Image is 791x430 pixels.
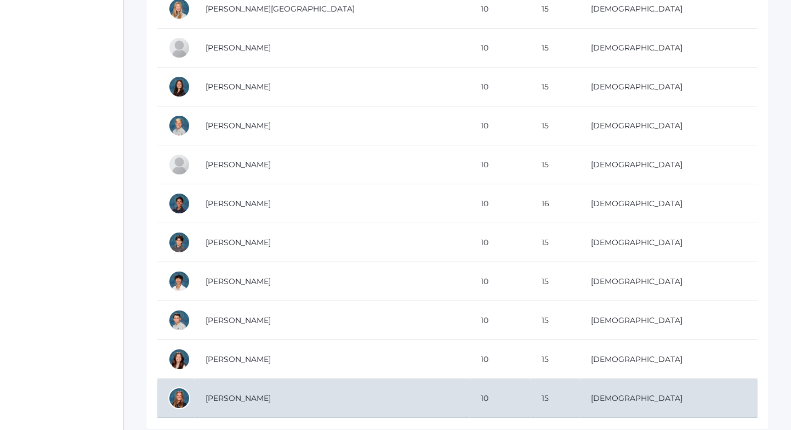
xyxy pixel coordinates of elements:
td: [DEMOGRAPHIC_DATA] [580,262,758,301]
td: 15 [531,67,580,106]
td: [PERSON_NAME] [195,29,470,67]
td: [DEMOGRAPHIC_DATA] [580,145,758,184]
td: [PERSON_NAME] [195,223,470,262]
div: Brynn Vos [168,348,190,370]
td: 15 [531,262,580,301]
td: [DEMOGRAPHIC_DATA] [580,301,758,340]
td: [PERSON_NAME] [195,340,470,379]
td: [DEMOGRAPHIC_DATA] [580,184,758,223]
td: [DEMOGRAPHIC_DATA] [580,340,758,379]
td: [DEMOGRAPHIC_DATA] [580,379,758,418]
div: Eva Noyes [168,154,190,176]
td: 16 [531,184,580,223]
td: 10 [470,145,531,184]
td: [DEMOGRAPHIC_DATA] [580,223,758,262]
td: 15 [531,106,580,145]
div: Joshua La Russo [168,37,190,59]
div: Rowan Salazar [168,231,190,253]
td: 15 [531,223,580,262]
td: 15 [531,145,580,184]
td: [PERSON_NAME] [195,262,470,301]
td: [PERSON_NAME] [195,301,470,340]
div: Vincent Turk [168,309,190,331]
td: 15 [531,379,580,418]
td: 15 [531,29,580,67]
td: 10 [470,340,531,379]
div: Alayna Logan [168,76,190,98]
td: 10 [470,262,531,301]
td: 10 [470,29,531,67]
td: [DEMOGRAPHIC_DATA] [580,29,758,67]
td: [DEMOGRAPHIC_DATA] [580,67,758,106]
td: [DEMOGRAPHIC_DATA] [580,106,758,145]
td: [PERSON_NAME] [195,184,470,223]
div: Patrick Ortega [168,193,190,214]
td: 10 [470,301,531,340]
td: [PERSON_NAME] [195,379,470,418]
div: Abigail Watters [168,387,190,409]
td: [PERSON_NAME] [195,106,470,145]
div: Ethan Scheinfarb [168,270,190,292]
td: 10 [470,67,531,106]
td: 10 [470,106,531,145]
td: 15 [531,340,580,379]
td: 10 [470,223,531,262]
td: [PERSON_NAME] [195,67,470,106]
td: [PERSON_NAME] [195,145,470,184]
div: Joshua Luz [168,115,190,137]
td: 10 [470,379,531,418]
td: 10 [470,184,531,223]
td: 15 [531,301,580,340]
